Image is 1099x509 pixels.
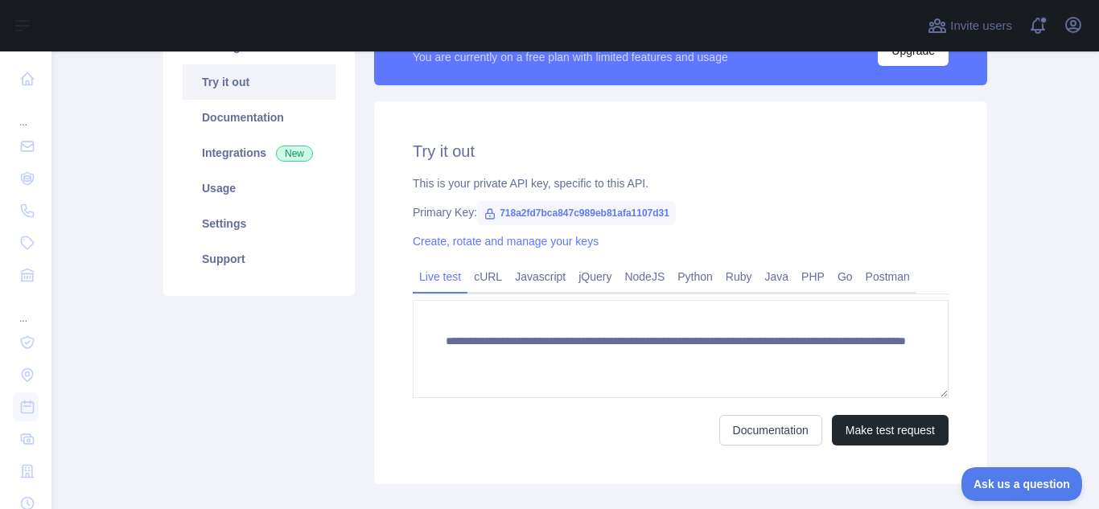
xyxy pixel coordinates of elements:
div: ... [13,96,39,129]
div: Primary Key: [413,204,949,220]
iframe: Toggle Customer Support [961,467,1083,501]
a: Support [183,241,335,277]
a: Javascript [508,264,572,289]
a: Go [831,264,859,289]
a: jQuery [572,264,618,289]
span: New [276,146,313,162]
div: You are currently on a free plan with limited features and usage [413,49,728,65]
a: Documentation [719,415,822,445]
a: Postman [859,264,916,289]
div: ... [13,293,39,325]
a: Try it out [183,64,335,100]
a: PHP [795,264,831,289]
span: Invite users [950,17,1012,35]
span: 718a2fd7bca847c989eb81afa1107d31 [477,201,676,225]
a: Settings [183,206,335,241]
div: This is your private API key, specific to this API. [413,175,949,191]
a: Python [671,264,719,289]
a: Integrations New [183,135,335,170]
button: Make test request [832,415,949,445]
a: NodeJS [618,264,671,289]
a: Create, rotate and manage your keys [413,235,599,248]
a: Ruby [719,264,759,289]
h2: Try it out [413,140,949,162]
a: Usage [183,170,335,206]
a: Documentation [183,100,335,135]
a: cURL [467,264,508,289]
a: Java [759,264,796,289]
button: Invite users [924,13,1015,39]
a: Live test [413,264,467,289]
